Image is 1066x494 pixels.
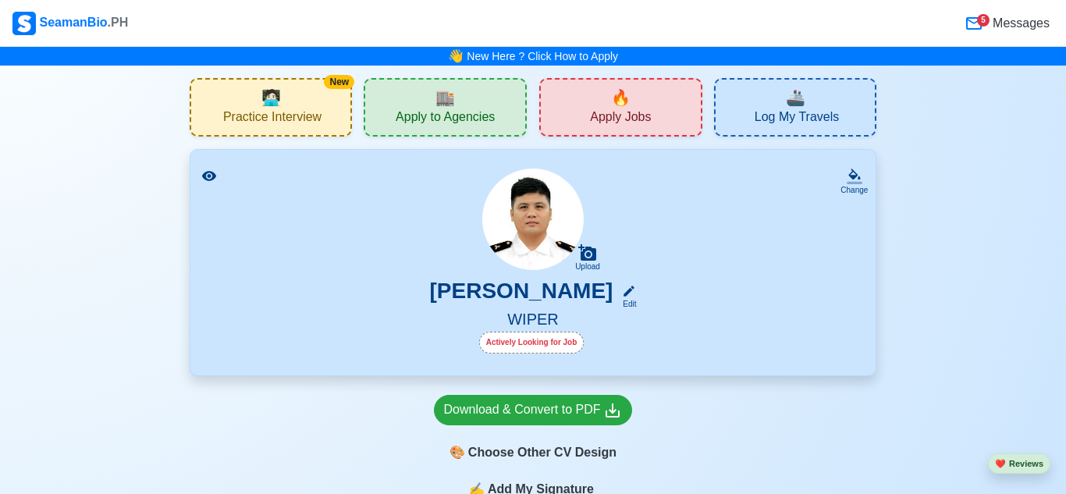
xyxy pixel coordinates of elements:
[755,109,839,129] span: Log My Travels
[434,438,633,467] div: Choose Other CV Design
[223,109,322,129] span: Practice Interview
[12,12,128,35] div: SeamanBio
[324,75,354,89] div: New
[435,86,455,109] span: agencies
[434,395,633,425] a: Download & Convert to PDF
[479,332,585,354] div: Actively Looking for Job
[12,12,36,35] img: Logo
[840,184,868,196] div: Change
[990,14,1050,33] span: Messages
[467,50,618,62] a: New Here ? Click How to Apply
[444,400,623,420] div: Download & Convert to PDF
[447,46,464,66] span: bell
[261,86,281,109] span: interview
[108,16,129,29] span: .PH
[611,86,631,109] span: new
[575,262,600,272] div: Upload
[430,278,613,310] h3: [PERSON_NAME]
[449,443,465,462] span: paint
[209,310,858,332] h5: WIPER
[786,86,805,109] span: travel
[396,109,495,129] span: Apply to Agencies
[988,453,1050,474] button: heartReviews
[590,109,651,129] span: Apply Jobs
[995,459,1006,468] span: heart
[977,14,990,27] div: 5
[616,298,636,310] div: Edit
